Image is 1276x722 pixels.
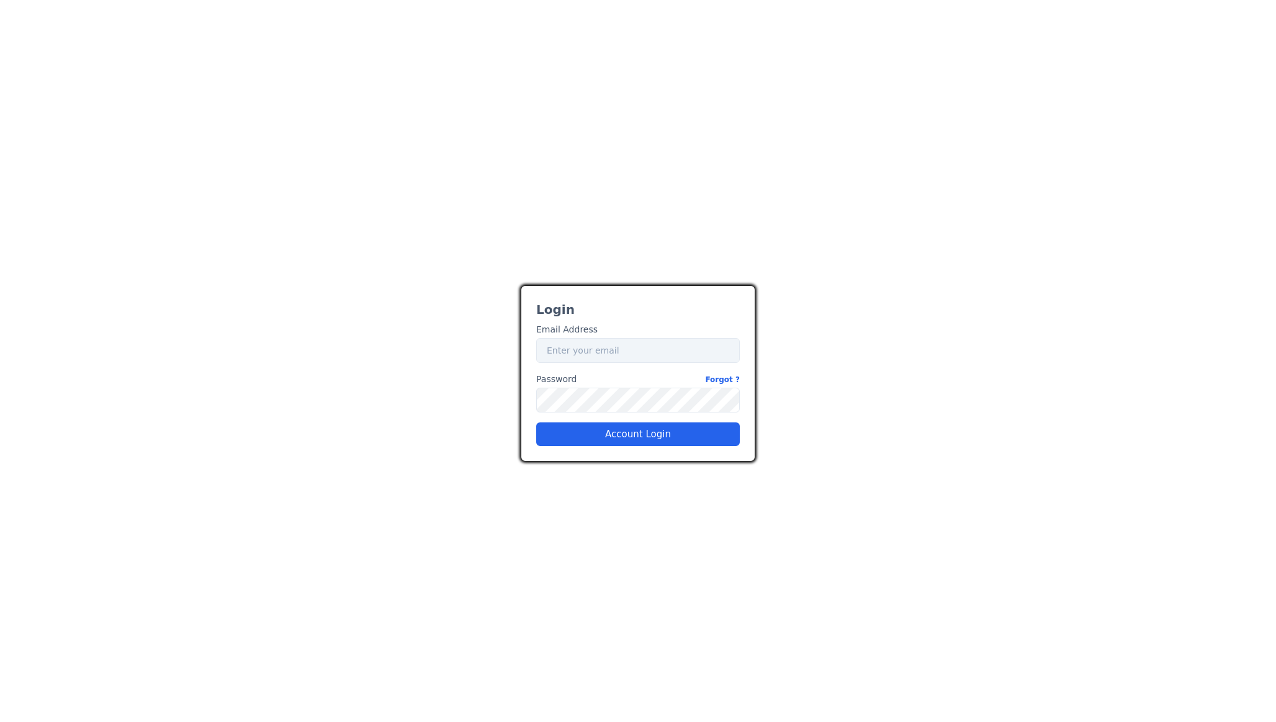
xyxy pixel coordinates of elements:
[705,373,740,386] a: Forgot ?
[536,422,740,446] button: Account Login
[536,301,740,318] h3: Login
[536,323,598,336] label: Email Address
[536,373,740,386] label: Password
[536,338,740,363] input: Enter your email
